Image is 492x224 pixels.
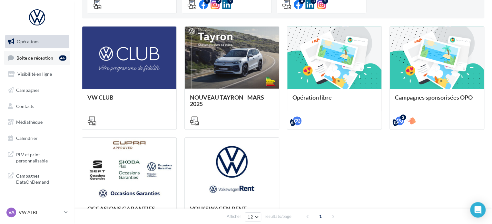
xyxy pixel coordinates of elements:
a: Campagnes [4,83,70,97]
span: OCCASIONS GARANTIES [87,205,155,212]
span: VW CLUB [87,94,113,101]
a: PLV et print personnalisable [4,148,70,167]
span: Contacts [16,103,34,109]
span: 1 [315,211,326,221]
button: 12 [245,212,261,221]
a: Contacts [4,100,70,113]
span: Visibilité en ligne [17,71,52,77]
span: Calendrier [16,135,38,141]
span: Opérations [17,39,39,44]
p: VW ALBI [19,209,62,216]
span: Campagnes DataOnDemand [16,171,66,185]
div: Open Intercom Messenger [470,202,486,218]
a: Visibilité en ligne [4,67,70,81]
div: 2 [400,114,406,120]
a: Médiathèque [4,115,70,129]
span: Opération libre [292,94,332,101]
span: Médiathèque [16,119,43,125]
span: Boîte de réception [16,55,53,60]
span: 12 [248,214,253,219]
div: 46 [59,55,66,61]
span: Campagnes [16,87,39,93]
span: PLV et print personnalisable [16,150,66,164]
span: résultats/page [265,213,291,219]
a: Boîte de réception46 [4,51,70,65]
span: Campagnes sponsorisées OPO [395,94,473,101]
a: Campagnes DataOnDemand [4,169,70,188]
span: NOUVEAU TAYRON - MARS 2025 [190,94,264,107]
a: VA VW ALBI [5,206,69,219]
span: Afficher [227,213,241,219]
a: Calendrier [4,131,70,145]
a: Opérations [4,35,70,48]
span: VA [8,209,15,216]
